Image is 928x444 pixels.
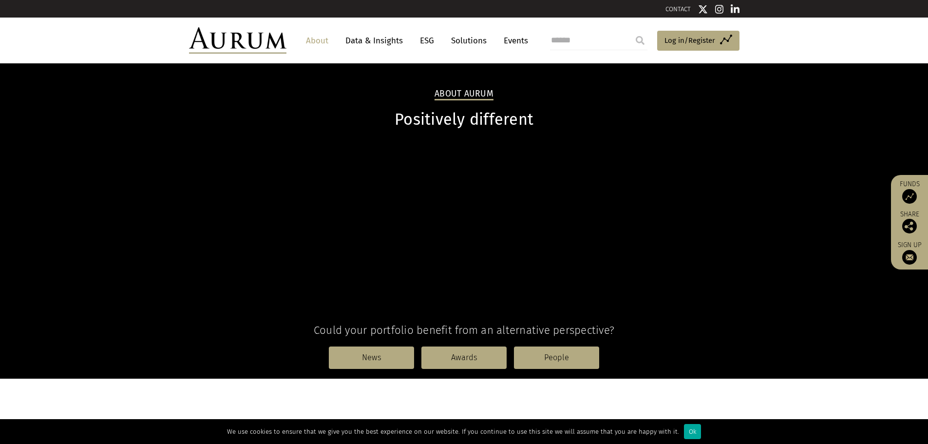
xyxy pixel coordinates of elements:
input: Submit [630,31,650,50]
a: News [329,347,414,369]
div: Share [896,211,923,233]
a: Data & Insights [341,32,408,50]
a: Awards [421,347,507,369]
img: Twitter icon [698,4,708,14]
img: Access Funds [902,189,917,204]
img: Share this post [902,219,917,233]
img: Linkedin icon [731,4,739,14]
a: Log in/Register [657,31,739,51]
a: Solutions [446,32,492,50]
a: Funds [896,180,923,204]
div: Ok [684,424,701,439]
a: People [514,347,599,369]
img: Instagram icon [715,4,724,14]
a: Sign up [896,241,923,265]
h1: Positively different [189,110,739,129]
a: ESG [415,32,439,50]
a: Events [499,32,528,50]
h4: Could your portfolio benefit from an alternative perspective? [189,324,739,337]
a: CONTACT [665,5,691,13]
h2: About Aurum [435,89,493,100]
span: Log in/Register [664,35,715,46]
a: About [301,32,333,50]
img: Sign up to our newsletter [902,250,917,265]
img: Aurum [189,27,286,54]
